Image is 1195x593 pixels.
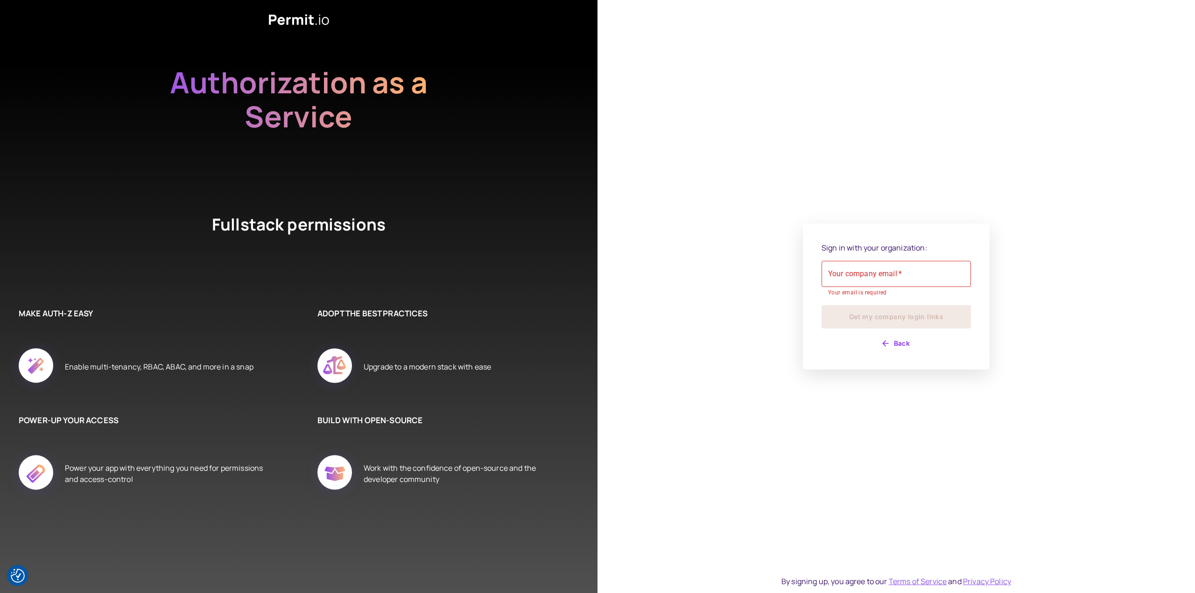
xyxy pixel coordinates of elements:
h6: BUILD WITH OPEN-SOURCE [317,414,569,426]
a: Terms of Service [889,576,947,586]
h6: MAKE AUTH-Z EASY [19,307,271,320]
button: Consent Preferences [11,569,25,583]
button: Get my company login links [822,305,971,328]
h6: POWER-UP YOUR ACCESS [19,414,271,426]
h2: Authorization as a Service [140,65,457,167]
div: Power your app with everything you need for permissions and access-control [65,445,271,502]
h4: Fullstack permissions [177,213,420,270]
button: Back [822,336,971,351]
a: Privacy Policy [963,576,1011,586]
h6: ADOPT THE BEST PRACTICES [317,307,569,320]
div: Work with the confidence of open-source and the developer community [364,445,569,502]
div: Upgrade to a modern stack with ease [364,338,491,396]
div: By signing up, you agree to our and [781,576,1011,587]
div: Enable multi-tenancy, RBAC, ABAC, and more in a snap [65,338,253,396]
img: Revisit consent button [11,569,25,583]
p: Your email is required [828,288,964,298]
p: Sign in with your organization: [822,242,971,253]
